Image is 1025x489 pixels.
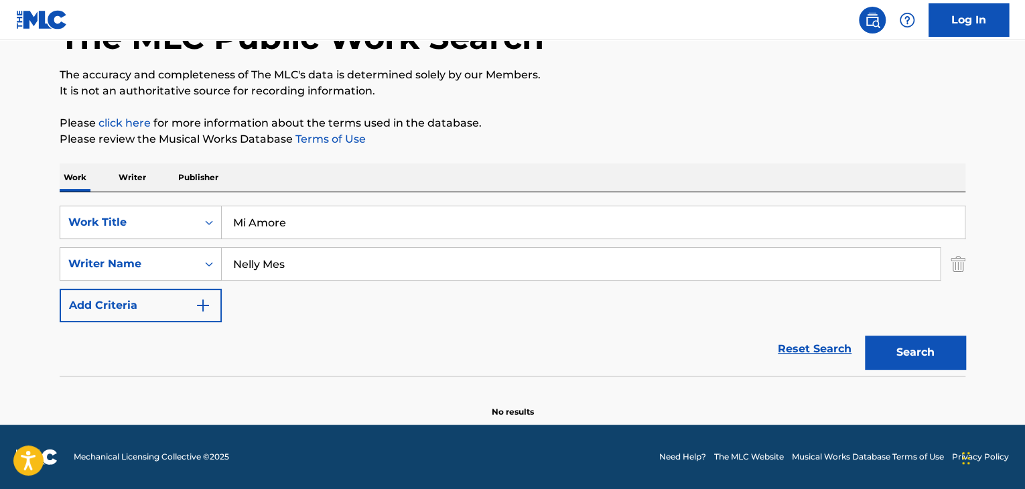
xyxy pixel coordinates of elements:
[492,390,534,418] p: No results
[894,7,920,33] div: Help
[859,7,886,33] a: Public Search
[74,451,229,463] span: Mechanical Licensing Collective © 2025
[792,451,944,463] a: Musical Works Database Terms of Use
[195,297,211,313] img: 9d2ae6d4665cec9f34b9.svg
[60,83,965,99] p: It is not an authoritative source for recording information.
[958,425,1025,489] iframe: Chat Widget
[115,163,150,192] p: Writer
[60,67,965,83] p: The accuracy and completeness of The MLC's data is determined solely by our Members.
[899,12,915,28] img: help
[60,289,222,322] button: Add Criteria
[174,163,222,192] p: Publisher
[659,451,706,463] a: Need Help?
[714,451,784,463] a: The MLC Website
[60,163,90,192] p: Work
[962,438,970,478] div: Drag
[60,206,965,376] form: Search Form
[951,247,965,281] img: Delete Criterion
[293,133,366,145] a: Terms of Use
[98,117,151,129] a: click here
[16,10,68,29] img: MLC Logo
[929,3,1009,37] a: Log In
[60,115,965,131] p: Please for more information about the terms used in the database.
[68,256,189,272] div: Writer Name
[60,131,965,147] p: Please review the Musical Works Database
[865,336,965,369] button: Search
[952,451,1009,463] a: Privacy Policy
[16,449,58,465] img: logo
[68,214,189,230] div: Work Title
[771,334,858,364] a: Reset Search
[864,12,880,28] img: search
